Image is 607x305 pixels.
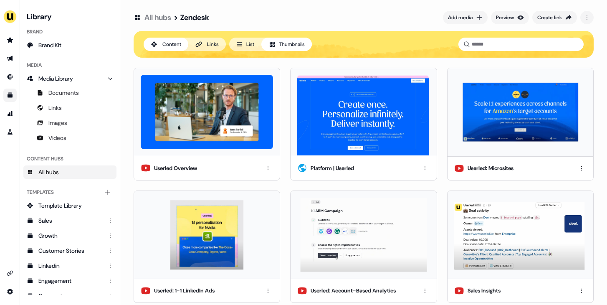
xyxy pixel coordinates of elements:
[3,285,17,298] a: Go to integrations
[23,38,116,52] a: Brand Kit
[261,38,312,51] button: Thumbnails
[174,13,178,23] div: >
[23,116,116,130] a: Images
[38,74,73,83] span: Media Library
[134,68,280,180] button: Userled OverviewUserled Overview
[134,191,280,303] button: Userled: 1-1 LinkedIn AdsUserled: 1-1 LinkedIn Ads
[23,58,116,72] div: Media
[297,75,429,155] img: Platform | Userled
[496,13,514,22] div: Preview
[38,277,103,285] div: Engagement
[141,198,273,272] img: Userled: 1-1 LinkedIn Ads
[48,89,79,97] span: Documents
[23,214,116,227] a: Sales
[48,104,62,112] span: Links
[447,191,594,303] button: Sales InsightsSales Insights
[491,11,529,24] button: Preview
[38,168,59,176] span: All hubs
[38,292,103,300] div: Conversion
[188,38,226,51] button: Links
[38,216,103,225] div: Sales
[23,244,116,257] a: Customer Stories
[23,186,116,199] div: Templates
[448,13,473,22] div: Add media
[162,40,181,48] div: Content
[23,131,116,145] a: Videos
[23,25,116,38] div: Brand
[537,13,562,22] div: Create link
[23,229,116,242] a: Growth
[23,101,116,114] a: Links
[290,191,437,303] button: Userled: Account-Based AnalyticsUserled: Account-Based Analytics
[141,75,273,149] img: Userled Overview
[23,72,116,85] a: Media Library
[38,231,103,240] div: Growth
[3,33,17,47] a: Go to prospects
[454,198,587,272] img: Sales Insights
[38,262,103,270] div: Linkedin
[23,86,116,99] a: Documents
[443,11,488,24] button: Add media
[23,10,116,22] h3: Library
[3,267,17,280] a: Go to integrations
[468,287,501,295] div: Sales Insights
[23,259,116,272] a: Linkedin
[38,41,61,49] span: Brand Kit
[3,125,17,139] a: Go to experiments
[311,164,354,173] div: Platform | Userled
[311,287,396,295] div: Userled: Account-Based Analytics
[532,11,577,24] button: Create link
[23,199,116,212] a: Template Library
[154,164,197,173] div: Userled Overview
[207,40,219,48] div: Links
[3,107,17,120] a: Go to attribution
[447,68,594,180] button: Userled: MicrositesUserled: Microsites
[48,134,66,142] span: Videos
[23,289,116,302] a: Conversion
[38,201,82,210] span: Template Library
[3,89,17,102] a: Go to templates
[468,164,513,173] div: Userled: Microsites
[144,13,171,23] a: All hubs
[297,198,430,272] img: Userled: Account-Based Analytics
[23,165,116,179] a: All hubs
[290,68,437,180] button: Platform | UserledPlatform | Userled
[23,152,116,165] div: Content Hubs
[229,38,261,51] button: List
[3,52,17,65] a: Go to outbound experience
[48,119,67,127] span: Images
[144,38,188,51] button: Content
[38,247,103,255] div: Customer Stories
[23,274,116,287] a: Engagement
[154,287,215,295] div: Userled: 1-1 LinkedIn Ads
[180,13,209,23] div: Zendesk
[454,75,587,150] img: Userled: Microsites
[3,70,17,84] a: Go to Inbound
